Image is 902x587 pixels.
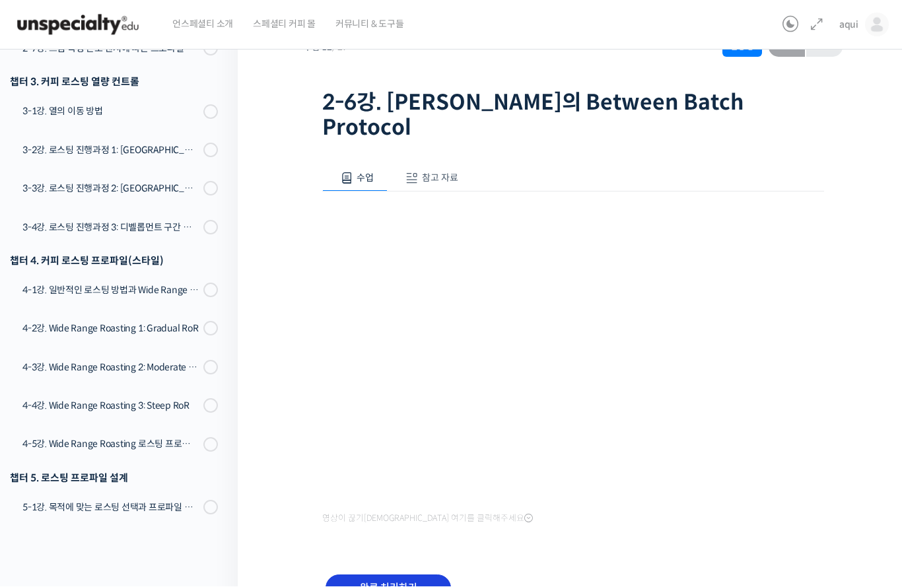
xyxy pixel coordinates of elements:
[22,283,199,298] div: 4-1강. 일반적인 로스팅 방법과 Wide Range Roasting
[357,172,374,184] span: 수업
[22,399,199,413] div: 4-4강. Wide Range Roasting 3: Steep RoR
[10,469,218,487] div: 챕터 5. 로스팅 프로파일 설계
[121,439,137,450] span: 대화
[322,514,533,524] span: 영상이 끊기[DEMOGRAPHIC_DATA] 여기를 클릭해주세요
[22,361,199,375] div: 4-3강. Wide Range Roasting 2: Moderate RoR
[170,419,254,452] a: 설정
[22,501,199,515] div: 5-1강. 목적에 맞는 로스팅 선택과 프로파일 설계
[22,221,199,235] div: 3-4강. 로스팅 진행과정 3: 디벨롭먼트 구간 열량 컨트롤
[22,182,199,196] div: 3-3강. 로스팅 진행과정 2: [GEOGRAPHIC_DATA], [GEOGRAPHIC_DATA] 구간 열량 컨트롤
[22,322,199,336] div: 4-2강. Wide Range Roasting 1: Gradual RoR
[22,143,199,158] div: 3-2강. 로스팅 진행과정 1: [GEOGRAPHIC_DATA] 구간 열량 컨트롤
[322,90,824,141] h1: 2-6강. [PERSON_NAME]의 Between Batch Protocol
[22,437,199,452] div: 4-5강. Wide Range Roasting 로스팅 프로파일 비교
[10,252,218,270] div: 챕터 4. 커피 로스팅 프로파일(스타일)
[304,44,348,52] span: 수업 12
[22,104,199,119] div: 3-1강. 열의 이동 방법
[87,419,170,452] a: 대화
[10,73,218,91] div: 챕터 3. 커피 로스팅 열량 컨트롤
[204,438,220,449] span: 설정
[42,438,50,449] span: 홈
[422,172,458,184] span: 참고 자료
[839,19,858,31] span: aqui
[4,419,87,452] a: 홈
